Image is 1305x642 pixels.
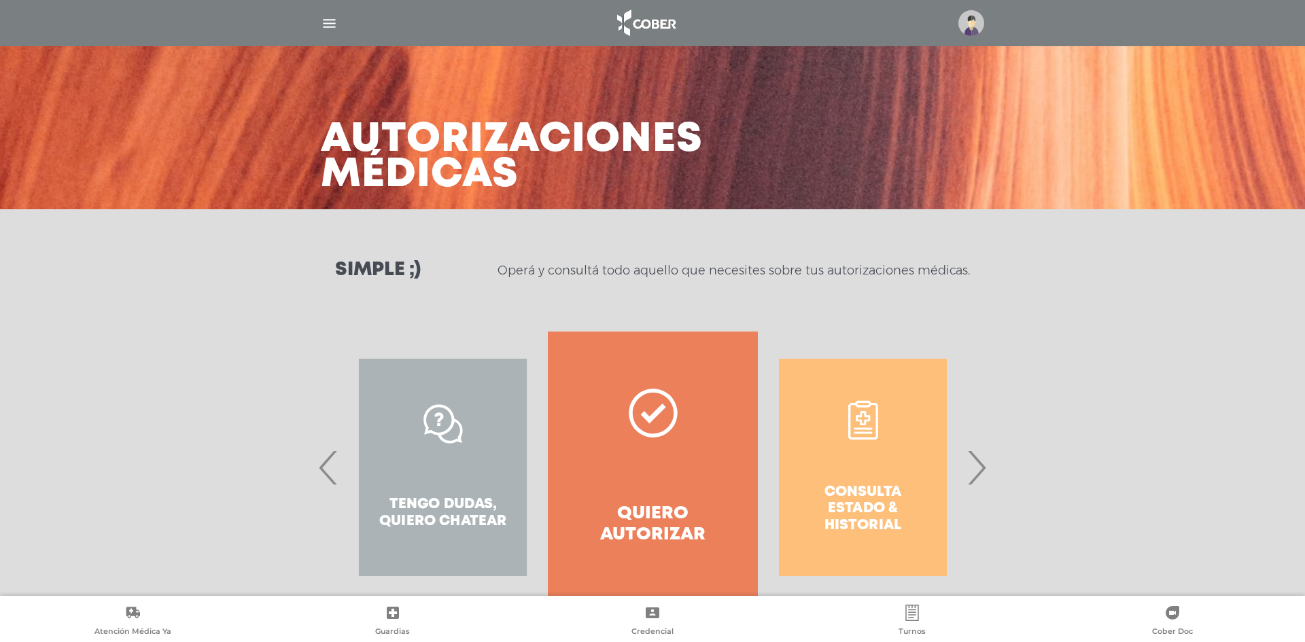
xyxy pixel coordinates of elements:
img: Cober_menu-lines-white.svg [321,15,338,32]
a: Quiero autorizar [548,332,758,603]
p: Operá y consultá todo aquello que necesites sobre tus autorizaciones médicas. [498,262,970,279]
img: logo_cober_home-white.png [610,7,681,39]
h4: Quiero autorizar [572,503,733,546]
span: Previous [315,431,342,504]
span: Guardias [375,626,410,639]
h3: Simple ;) [335,261,421,280]
a: Turnos [782,605,1042,639]
span: Next [963,431,990,504]
a: Credencial [523,605,782,639]
a: Guardias [262,605,522,639]
h3: Autorizaciones médicas [321,122,703,193]
span: Cober Doc [1152,626,1193,639]
img: profile-placeholder.svg [958,10,984,36]
a: Cober Doc [1043,605,1302,639]
span: Credencial [631,626,674,639]
span: Atención Médica Ya [94,626,171,639]
a: Atención Médica Ya [3,605,262,639]
span: Turnos [899,626,926,639]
